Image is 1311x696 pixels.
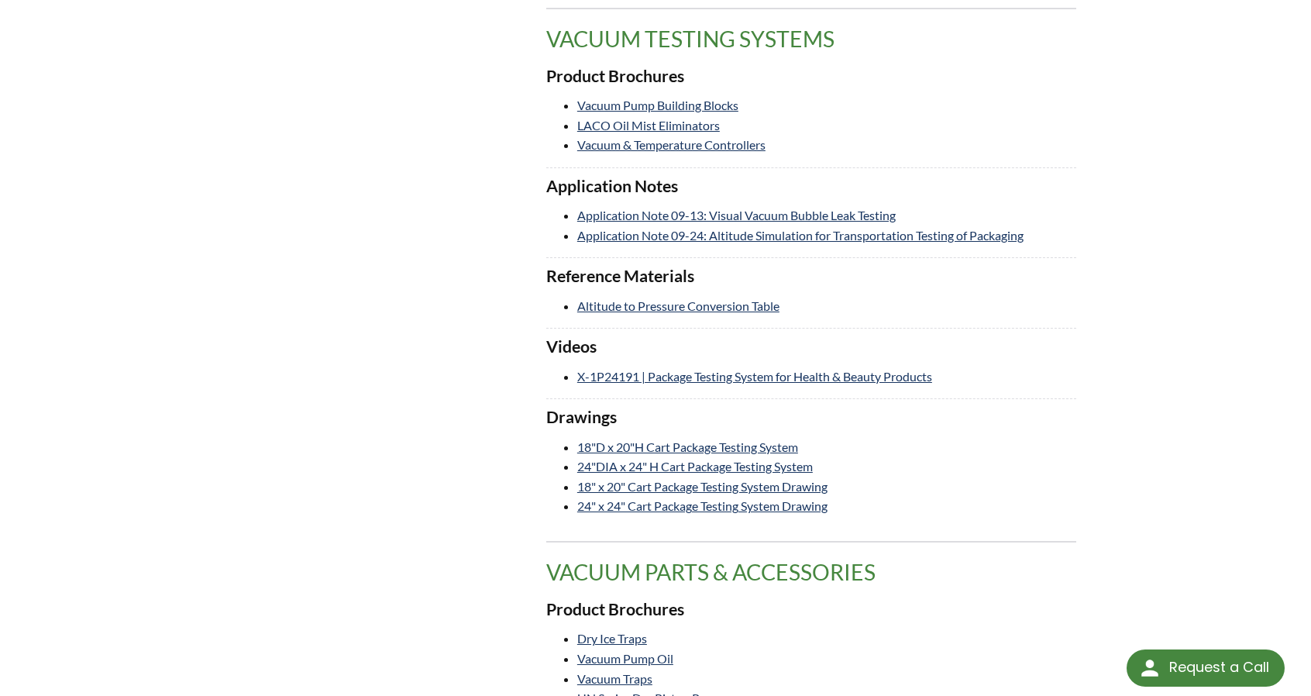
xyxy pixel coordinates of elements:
[577,137,766,152] a: Vacuum & Temperature Controllers
[577,479,828,494] a: 18" x 20" Cart Package Testing System Drawing
[546,26,834,52] span: translation missing: en.product_groups.Vacuum Testing Systems
[546,407,1077,429] h3: Drawings
[577,651,673,666] a: Vacuum Pump Oil
[577,439,798,454] a: 18"D x 20"H Cart Package Testing System
[577,208,896,222] a: Application Note 09-13: Visual Vacuum Bubble Leak Testing
[577,498,828,513] a: 24" x 24" Cart Package Testing System Drawing
[546,176,1077,198] h3: Application Notes
[577,98,738,112] a: Vacuum Pump Building Blocks
[577,118,720,133] a: LACO Oil Mist Eliminators
[546,266,1077,288] h3: Reference Materials
[1137,656,1162,680] img: round button
[546,336,1077,358] h3: Videos
[1169,649,1269,685] div: Request a Call
[577,228,1024,243] a: Application Note 09-24: Altitude Simulation for Transportation Testing of Packaging
[577,459,813,474] a: 24"DIA x 24" H Cart Package Testing System
[577,369,932,384] a: X-1P24191 | Package Testing System for Health & Beauty Products
[577,298,779,313] a: Altitude to Pressure Conversion Table
[577,631,647,646] a: Dry Ice Traps
[546,559,876,585] span: translation missing: en.product_groups.Vacuum Parts & Accessories
[546,66,1077,88] h3: Product Brochures
[546,599,1077,621] h3: Product Brochures
[577,671,652,686] a: Vacuum Traps
[1127,649,1285,687] div: Request a Call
